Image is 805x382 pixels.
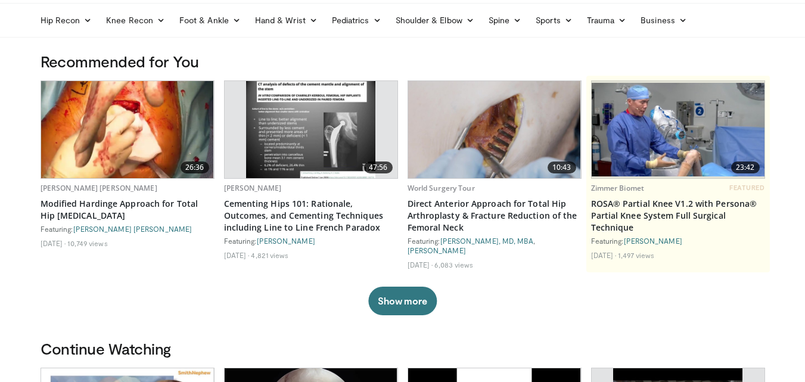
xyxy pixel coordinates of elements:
a: 23:42 [592,81,764,178]
a: [PERSON_NAME] [257,237,315,245]
li: 10,749 views [67,238,107,248]
li: 4,821 views [251,250,288,260]
a: [PERSON_NAME] [624,237,682,245]
a: Shoulder & Elbow [388,8,481,32]
li: [DATE] [41,238,66,248]
li: 1,497 views [618,250,654,260]
a: Hip Recon [33,8,100,32]
a: 47:56 [225,81,397,178]
a: Sports [529,8,580,32]
a: [PERSON_NAME] [408,246,466,254]
a: Pediatrics [325,8,388,32]
span: 10:43 [548,162,576,173]
button: Show more [368,287,437,315]
div: Featuring: [41,224,215,234]
a: Knee Recon [99,8,172,32]
span: 23:42 [731,162,760,173]
a: 26:36 [41,81,214,178]
span: 26:36 [181,162,209,173]
a: World Surgery Tour [408,183,475,193]
a: Direct Anterior Approach for Total Hip Arthroplasty & Fracture Reduction of the Femoral Neck [408,198,582,234]
a: Hand & Wrist [248,8,325,32]
a: [PERSON_NAME] [PERSON_NAME] [41,183,157,193]
img: e4f4e4a0-26bd-4e35-9fbb-bdfac94fc0d8.620x360_q85_upscale.jpg [41,81,214,178]
a: [PERSON_NAME] [224,183,282,193]
h3: Recommended for You [41,52,765,71]
a: Business [633,8,694,32]
a: Foot & Ankle [172,8,248,32]
span: FEATURED [729,184,764,192]
a: Modified Hardinge Approach for Total Hip [MEDICAL_DATA] [41,198,215,222]
img: 1b49c4dc-6725-42ca-b2d9-db8c5331b74b.620x360_q85_upscale.jpg [408,81,581,178]
a: [PERSON_NAME] [PERSON_NAME] [73,225,192,233]
img: b58c57b4-9187-4c70-8783-e4f7a92b96ca.620x360_q85_upscale.jpg [246,81,376,178]
img: 99b1778f-d2b2-419a-8659-7269f4b428ba.620x360_q85_upscale.jpg [592,83,764,176]
span: 47:56 [364,162,393,173]
a: Cementing Hips 101: Rationale, Outcomes, and Cementing Techniques including Line to Line French P... [224,198,398,234]
div: Featuring: , [408,236,582,255]
div: Featuring: [591,236,765,246]
a: Trauma [580,8,634,32]
li: [DATE] [408,260,433,269]
a: ROSA® Partial Knee V1.2 with Persona® Partial Knee System Full Surgical Technique [591,198,765,234]
h3: Continue Watching [41,339,765,358]
li: [DATE] [224,250,250,260]
li: 6,083 views [434,260,473,269]
li: [DATE] [591,250,617,260]
a: [PERSON_NAME], MD, MBA [440,237,533,245]
a: Spine [481,8,529,32]
a: 10:43 [408,81,581,178]
div: Featuring: [224,236,398,246]
a: Zimmer Biomet [591,183,645,193]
